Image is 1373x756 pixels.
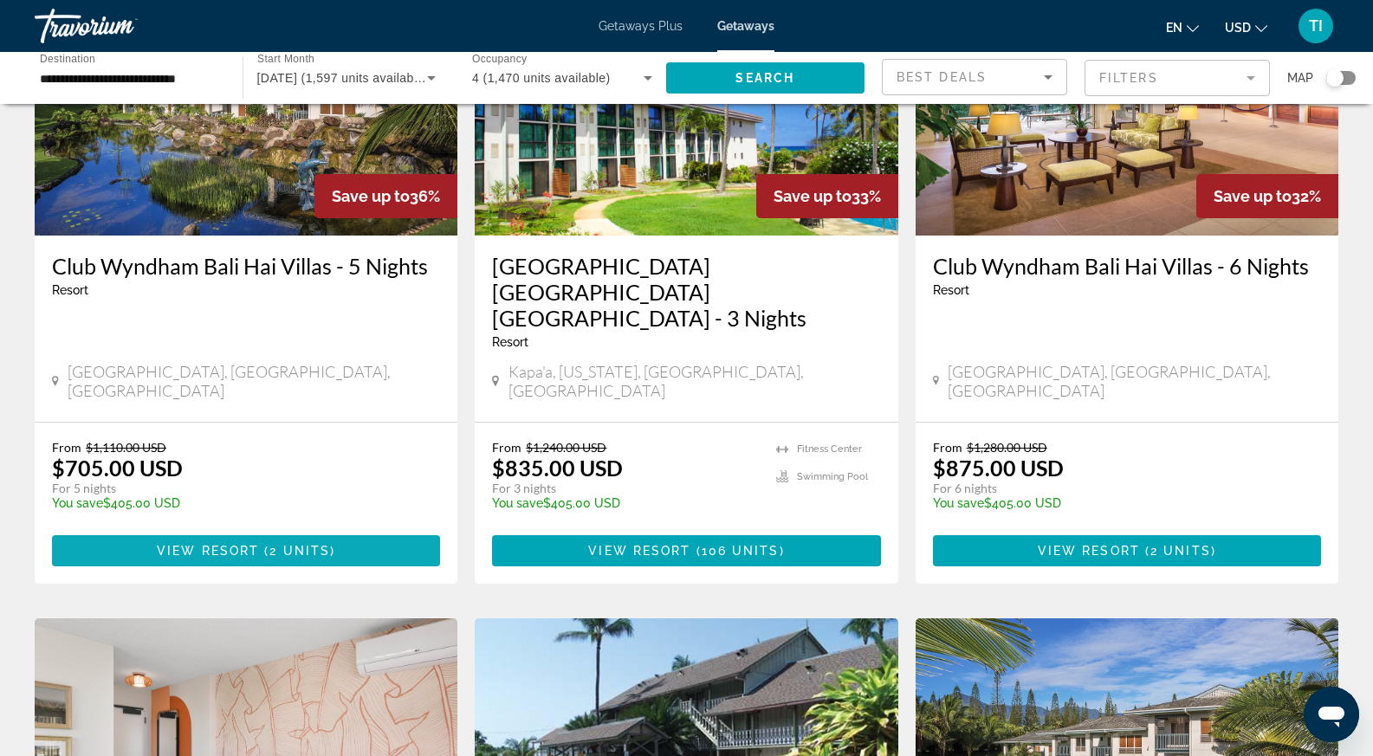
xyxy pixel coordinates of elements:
[774,187,852,205] span: Save up to
[735,71,794,85] span: Search
[1196,174,1338,218] div: 32%
[508,362,881,400] span: Kapa'a, [US_STATE], [GEOGRAPHIC_DATA], [GEOGRAPHIC_DATA]
[933,440,962,455] span: From
[1150,544,1211,558] span: 2 units
[666,62,865,94] button: Search
[1287,66,1313,90] span: Map
[52,481,423,496] p: For 5 nights
[472,71,611,85] span: 4 (1,470 units available)
[933,455,1064,481] p: $875.00 USD
[492,253,880,331] a: [GEOGRAPHIC_DATA] [GEOGRAPHIC_DATA] [GEOGRAPHIC_DATA] - 3 Nights
[1304,687,1359,742] iframe: Кнопка запуска окна обмена сообщениями
[588,544,690,558] span: View Resort
[1166,15,1199,40] button: Change language
[492,481,758,496] p: For 3 nights
[52,253,440,279] a: Club Wyndham Bali Hai Villas - 5 Nights
[492,440,521,455] span: From
[1166,21,1182,35] span: en
[933,496,1304,510] p: $405.00 USD
[933,535,1321,566] button: View Resort(2 units)
[269,544,330,558] span: 2 units
[797,443,862,455] span: Fitness Center
[259,544,335,558] span: ( )
[526,440,606,455] span: $1,240.00 USD
[68,362,441,400] span: [GEOGRAPHIC_DATA], [GEOGRAPHIC_DATA], [GEOGRAPHIC_DATA]
[314,174,457,218] div: 36%
[157,544,259,558] span: View Resort
[933,283,969,297] span: Resort
[1214,187,1292,205] span: Save up to
[756,174,898,218] div: 33%
[897,70,987,84] span: Best Deals
[40,53,95,64] span: Destination
[472,54,527,65] span: Occupancy
[52,283,88,297] span: Resort
[52,496,423,510] p: $405.00 USD
[967,440,1047,455] span: $1,280.00 USD
[1140,544,1216,558] span: ( )
[717,19,774,33] a: Getaways
[52,496,103,510] span: You save
[1038,544,1140,558] span: View Resort
[690,544,784,558] span: ( )
[35,3,208,48] a: Travorium
[948,362,1321,400] span: [GEOGRAPHIC_DATA], [GEOGRAPHIC_DATA], [GEOGRAPHIC_DATA]
[1293,8,1338,44] button: User Menu
[702,544,780,558] span: 106 units
[933,253,1321,279] a: Club Wyndham Bali Hai Villas - 6 Nights
[1225,15,1267,40] button: Change currency
[797,471,868,482] span: Swimming Pool
[492,455,623,481] p: $835.00 USD
[52,535,440,566] button: View Resort(2 units)
[257,71,429,85] span: [DATE] (1,597 units available)
[52,455,183,481] p: $705.00 USD
[933,481,1304,496] p: For 6 nights
[257,54,314,65] span: Start Month
[897,67,1052,87] mat-select: Sort by
[1225,21,1251,35] span: USD
[86,440,166,455] span: $1,110.00 USD
[492,496,758,510] p: $405.00 USD
[1085,59,1270,97] button: Filter
[52,440,81,455] span: From
[332,187,410,205] span: Save up to
[492,535,880,566] button: View Resort(106 units)
[492,335,528,349] span: Resort
[1309,17,1323,35] span: TI
[933,496,984,510] span: You save
[599,19,683,33] a: Getaways Plus
[492,496,543,510] span: You save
